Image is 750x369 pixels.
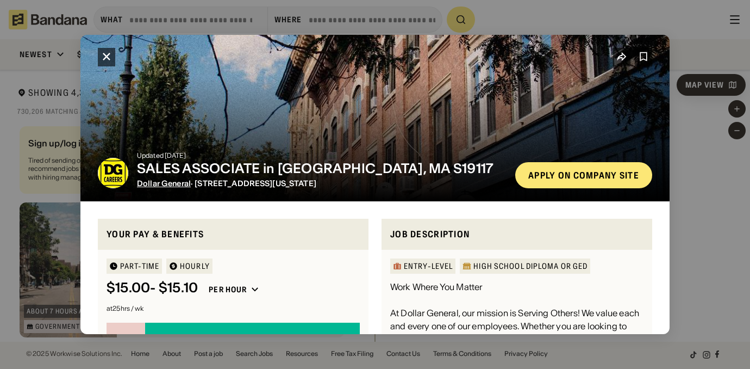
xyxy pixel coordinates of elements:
[137,152,507,159] div: Updated [DATE]
[137,179,507,188] div: · [STREET_ADDRESS][US_STATE]
[107,280,198,296] div: $ 15.00 - $15.10
[107,227,360,241] div: Your pay & benefits
[98,158,128,188] img: Dollar General logo
[137,161,507,177] div: SALES ASSOCIATE in [GEOGRAPHIC_DATA], MA S19117
[473,262,587,270] div: High School Diploma or GED
[528,171,639,180] div: Apply on company site
[120,262,159,270] div: Part-time
[137,179,191,188] a: Dollar General
[390,227,643,241] div: Job Description
[209,285,247,294] div: Per hour
[404,262,453,270] div: Entry-Level
[107,305,360,312] div: at 25 hrs / wk
[180,262,210,270] div: HOURLY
